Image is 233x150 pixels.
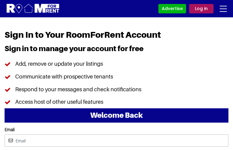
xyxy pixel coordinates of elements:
[5,70,228,83] li: Communicate with prospective tenants
[5,134,228,147] input: Email
[5,44,228,58] h3: Sign in to manage your account for free
[6,3,60,14] img: Logo for Room for Rent, featuring a welcoming design with a house icon and modern typography
[5,83,228,96] li: Respond to your messages and check notifications
[5,108,228,123] h2: Welcome Back
[158,4,186,13] a: Advertise
[5,127,228,132] label: Email
[189,4,214,13] a: Log in
[5,58,228,70] li: Add, remove or update your listings
[5,96,228,108] li: Access host of other useful features
[5,30,228,44] h1: Sign In to Your RoomForRent Account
